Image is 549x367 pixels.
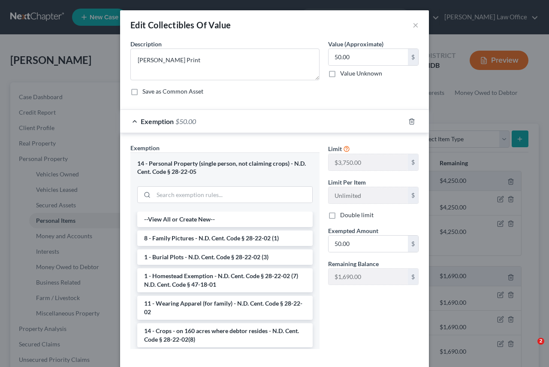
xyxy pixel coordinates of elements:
div: $ [408,269,418,285]
li: 11 - Wearing Apparel (for family) - N.D. Cent. Code § 28-22-02 [137,296,313,320]
div: $ [408,187,418,203]
li: --View All or Create New-- [137,212,313,227]
span: 2 [537,338,544,345]
span: Limit [328,145,342,152]
input: -- [329,187,408,203]
label: Remaining Balance [328,259,379,268]
div: $ [408,49,418,65]
div: Edit Collectibles Of Value [130,19,231,31]
label: Value Unknown [340,69,382,78]
li: 1 - Homestead Exemption - N.D. Cent. Code § 28-22-02 (7) N.D. Cent. Code § 47-18-01 [137,268,313,292]
li: 8 - Family Pictures - N.D. Cent. Code § 28-22-02 (1) [137,231,313,246]
span: $50.00 [175,117,196,125]
input: 0.00 [329,49,408,65]
li: 1 - Burial Plots - N.D. Cent. Code § 28-22-02 (3) [137,249,313,265]
span: Exemption [141,117,174,125]
span: Exempted Amount [328,227,378,234]
input: Search exemption rules... [154,187,312,203]
span: Description [130,40,162,48]
button: × [413,20,419,30]
label: Save as Common Asset [142,87,203,96]
label: Limit Per Item [328,178,366,187]
span: Exemption [130,144,160,152]
label: Value (Approximate) [328,39,383,49]
input: -- [329,269,408,285]
input: 0.00 [329,236,408,252]
input: -- [329,154,408,170]
label: Double limit [340,211,374,219]
li: 14 - Crops - on 160 acres where debtor resides - N.D. Cent. Code § 28-22-02(8) [137,323,313,347]
div: 14 - Personal Property (single person, not claiming crops) - N.D. Cent. Code § 28-22-05 [137,160,313,176]
div: $ [408,236,418,252]
iframe: Intercom live chat [520,338,540,358]
div: $ [408,154,418,170]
